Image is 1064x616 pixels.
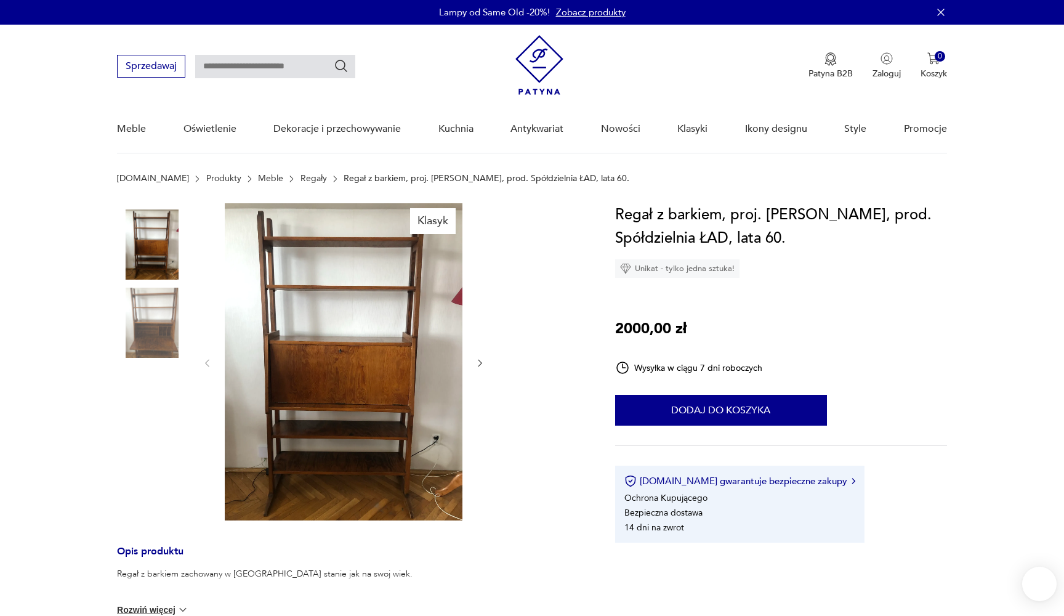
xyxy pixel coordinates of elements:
[177,604,189,616] img: chevron down
[117,55,185,78] button: Sprzedawaj
[438,105,474,153] a: Kuchnia
[258,174,283,184] a: Meble
[510,105,563,153] a: Antykwariat
[624,492,707,504] li: Ochrona Kupującego
[844,105,866,153] a: Style
[808,52,853,79] button: Patyna B2B
[334,59,349,73] button: Szukaj
[873,68,901,79] p: Zaloguj
[852,478,855,484] img: Ikona strzałki w prawo
[745,105,807,153] a: Ikony designu
[515,35,563,95] img: Patyna - sklep z meblami i dekoracjami vintage
[904,105,947,153] a: Promocje
[117,589,413,601] p: Odbiór tylko osobisty w [GEOGRAPHIC_DATA] na [GEOGRAPHIC_DATA].
[117,209,187,280] img: Zdjęcie produktu Regał z barkiem, proj. Hanny Lachert, prod. Spółdzielnia ŁAD, lata 60.
[117,63,185,71] a: Sprzedawaj
[615,360,763,375] div: Wysyłka w ciągu 7 dni roboczych
[624,507,703,519] li: Bezpieczna dostawa
[624,475,637,487] img: Ikona certyfikatu
[117,174,189,184] a: [DOMAIN_NAME]
[624,475,855,487] button: [DOMAIN_NAME] gwarantuje bezpieczne zakupy
[300,174,327,184] a: Regały
[225,203,462,521] img: Zdjęcie produktu Regał z barkiem, proj. Hanny Lachert, prod. Spółdzielnia ŁAD, lata 60.
[677,105,707,153] a: Klasyki
[439,6,550,18] p: Lampy od Same Old -20%!
[935,51,945,62] div: 0
[927,52,940,65] img: Ikona koszyka
[624,522,684,533] li: 14 dni na zwrot
[601,105,640,153] a: Nowości
[117,288,187,358] img: Zdjęcie produktu Regał z barkiem, proj. Hanny Lachert, prod. Spółdzielnia ŁAD, lata 60.
[615,203,947,250] h1: Regał z barkiem, proj. [PERSON_NAME], prod. Spółdzielnia ŁAD, lata 60.
[117,548,586,568] h3: Opis produktu
[183,105,236,153] a: Oświetlenie
[273,105,401,153] a: Dekoracje i przechowywanie
[556,6,626,18] a: Zobacz produkty
[615,395,827,426] button: Dodaj do koszyka
[881,52,893,65] img: Ikonka użytkownika
[824,52,837,66] img: Ikona medalu
[620,263,631,274] img: Ikona diamentu
[206,174,241,184] a: Produkty
[344,174,629,184] p: Regał z barkiem, proj. [PERSON_NAME], prod. Spółdzielnia ŁAD, lata 60.
[921,52,947,79] button: 0Koszyk
[808,52,853,79] a: Ikona medaluPatyna B2B
[117,568,413,580] p: Regał z barkiem zachowany w [GEOGRAPHIC_DATA] stanie jak na swoj wiek.
[808,68,853,79] p: Patyna B2B
[117,604,188,616] button: Rozwiń więcej
[921,68,947,79] p: Koszyk
[873,52,901,79] button: Zaloguj
[615,317,687,341] p: 2000,00 zł
[117,105,146,153] a: Meble
[410,208,456,234] div: Klasyk
[1022,567,1057,601] iframe: Smartsupp widget button
[615,259,740,278] div: Unikat - tylko jedna sztuka!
